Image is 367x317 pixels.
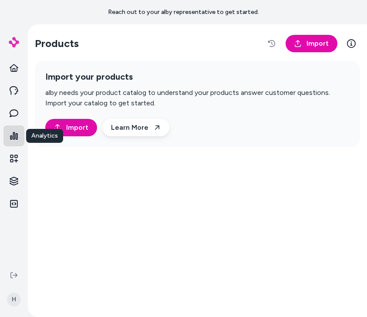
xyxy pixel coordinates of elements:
[286,35,337,52] a: Import
[306,38,329,49] span: Import
[5,286,23,314] button: H
[35,37,79,51] h2: Products
[45,119,97,136] a: Import
[45,88,350,108] p: alby needs your product catalog to understand your products answer customer questions. Import you...
[26,129,63,143] div: Analytics
[66,122,88,133] span: Import
[102,119,169,136] a: Learn More
[108,8,259,17] p: Reach out to your alby representative to get started.
[9,37,19,47] img: alby Logo
[45,71,350,82] h2: Import your products
[7,293,21,307] span: H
